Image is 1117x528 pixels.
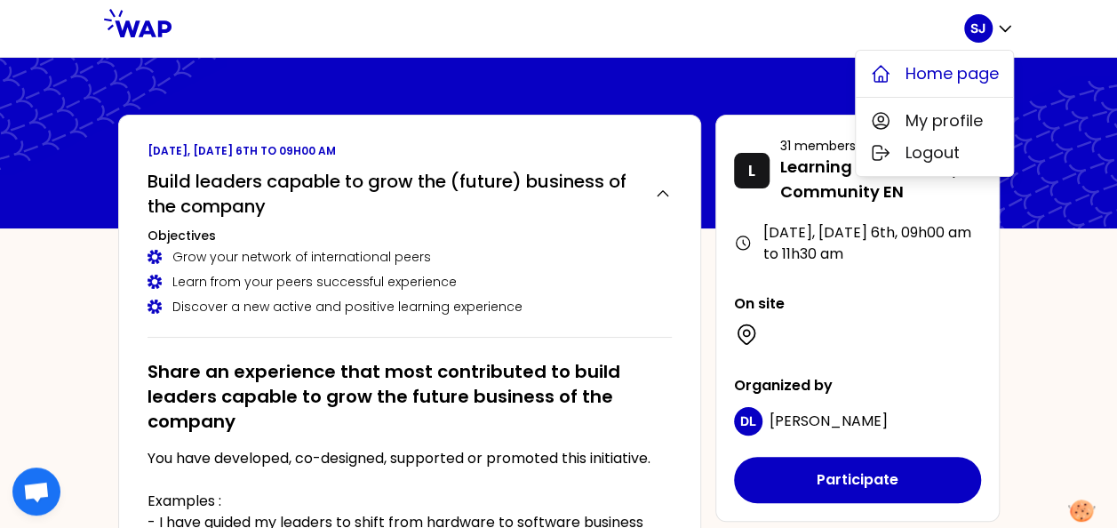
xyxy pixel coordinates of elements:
button: SJ [964,14,1014,43]
p: DL [740,412,756,430]
span: Home page [906,61,999,86]
span: [PERSON_NAME] [770,411,888,431]
p: On site [734,293,981,315]
p: Organized by [734,375,981,396]
h2: Build leaders capable to grow the (future) business of the company [148,169,640,219]
p: 31 members [780,137,945,155]
div: Learn from your peers successful experience [148,273,672,291]
div: [DATE], [DATE] 6th , 09h00 am to 11h30 am [734,222,981,265]
p: [DATE], [DATE] 6th to 09h00 am [148,144,672,158]
div: Open chat [12,468,60,516]
button: Participate [734,457,981,503]
h2: Share an experience that most contributed to build leaders capable to grow the future business of... [148,359,672,434]
p: SJ [970,20,985,37]
span: My profile [906,108,983,133]
button: Build leaders capable to grow the (future) business of the company [148,169,672,219]
span: Logout [906,140,960,165]
div: Discover a new active and positive learning experience [148,298,672,316]
p: L [748,158,755,183]
h3: Objectives [148,227,672,244]
p: Learning Director Community EN [780,155,945,204]
div: Grow your network of international peers [148,248,672,266]
div: SJ [855,50,1014,177]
